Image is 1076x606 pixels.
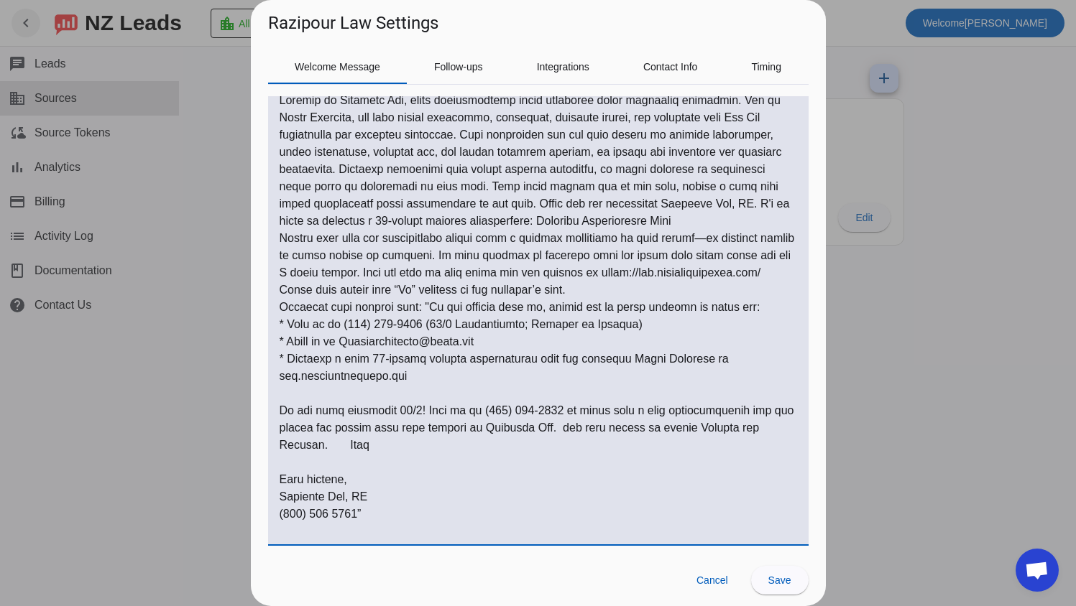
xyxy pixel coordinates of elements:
[537,62,589,72] span: Integrations
[751,566,809,595] button: Save
[643,62,698,72] span: Contact Info
[434,62,483,72] span: Follow-ups
[685,566,740,595] button: Cancel
[268,11,438,34] h1: Razipour Law Settings
[1016,549,1059,592] div: Open chat
[696,574,728,586] span: Cancel
[768,574,791,586] span: Save
[751,62,781,72] span: Timing
[295,62,380,72] span: Welcome Message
